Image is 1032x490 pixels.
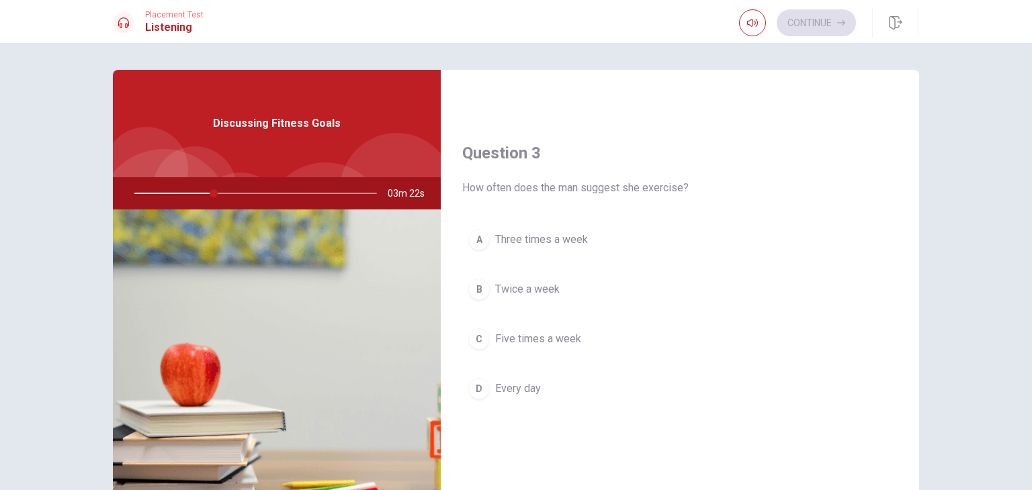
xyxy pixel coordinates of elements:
[145,10,204,19] span: Placement Test
[462,142,898,164] h4: Question 3
[495,331,581,347] span: Five times a week
[213,115,341,132] span: Discussing Fitness Goals
[495,232,588,248] span: Three times a week
[462,180,898,196] span: How often does the man suggest she exercise?
[468,378,490,399] div: D
[462,273,898,306] button: BTwice a week
[495,281,560,297] span: Twice a week
[468,328,490,350] div: C
[462,223,898,256] button: AThree times a week
[468,229,490,250] div: A
[388,177,435,209] span: 03m 22s
[462,372,898,405] button: DEvery day
[462,322,898,356] button: CFive times a week
[468,279,490,300] div: B
[495,381,541,397] span: Every day
[145,19,204,36] h1: Listening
